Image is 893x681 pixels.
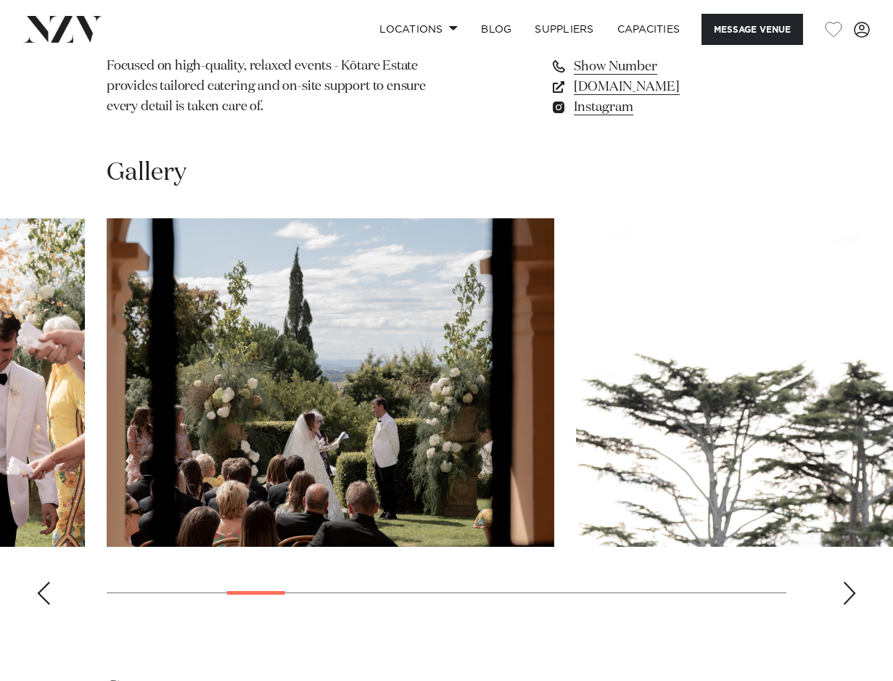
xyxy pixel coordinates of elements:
a: SUPPLIERS [523,14,605,45]
a: Locations [368,14,469,45]
a: Show Number [550,57,786,77]
a: Instagram [550,97,786,117]
h2: Gallery [107,157,186,189]
button: Message Venue [701,14,803,45]
a: Capacities [606,14,692,45]
swiper-slide: 4 / 17 [107,218,554,547]
a: BLOG [469,14,523,45]
a: [DOMAIN_NAME] [550,77,786,97]
img: nzv-logo.png [23,16,102,42]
